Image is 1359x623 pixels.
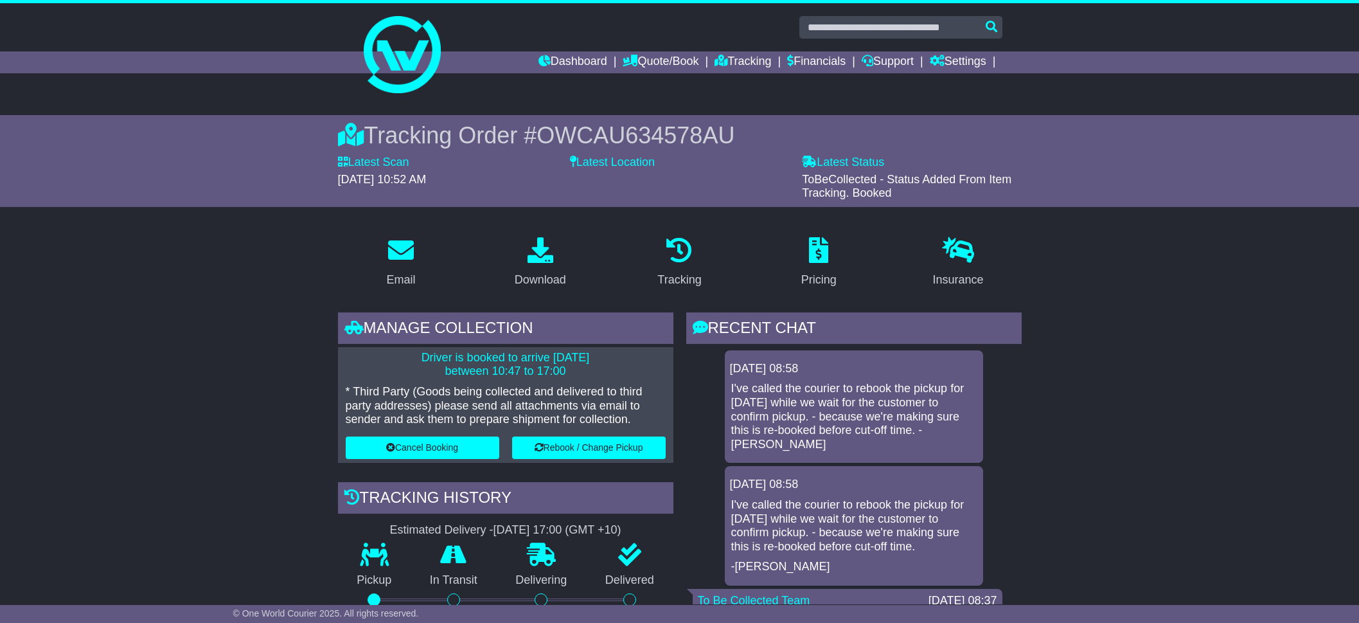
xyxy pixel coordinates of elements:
[657,271,701,289] div: Tracking
[649,233,709,293] a: Tracking
[730,362,978,376] div: [DATE] 08:58
[623,51,698,73] a: Quote/Book
[586,573,673,588] p: Delivered
[538,51,607,73] a: Dashboard
[338,312,673,347] div: Manage collection
[928,594,997,608] div: [DATE] 08:37
[512,437,666,459] button: Rebook / Change Pickup
[698,594,810,607] a: To Be Collected Team
[787,51,846,73] a: Financials
[497,573,587,588] p: Delivering
[493,523,621,537] div: [DATE] 17:00 (GMT +10)
[338,156,409,170] label: Latest Scan
[715,51,771,73] a: Tracking
[338,523,673,537] div: Estimated Delivery -
[386,271,415,289] div: Email
[930,51,986,73] a: Settings
[862,51,914,73] a: Support
[338,573,411,588] p: Pickup
[346,351,666,379] p: Driver is booked to arrive [DATE] between 10:47 to 17:00
[233,608,419,618] span: © One World Courier 2025. All rights reserved.
[933,271,984,289] div: Insurance
[346,437,499,459] button: Cancel Booking
[506,233,574,293] a: Download
[793,233,845,293] a: Pricing
[802,173,1011,200] span: ToBeCollected - Status Added From Item Tracking. Booked
[686,312,1022,347] div: RECENT CHAT
[338,482,673,517] div: Tracking history
[730,478,978,492] div: [DATE] 08:58
[570,156,655,170] label: Latest Location
[802,156,884,170] label: Latest Status
[338,122,1022,149] div: Tracking Order #
[378,233,423,293] a: Email
[801,271,837,289] div: Pricing
[338,173,427,186] span: [DATE] 10:52 AM
[925,233,992,293] a: Insurance
[731,382,977,451] p: I've called the courier to rebook the pickup for [DATE] while we wait for the customer to confirm...
[731,560,977,574] p: -[PERSON_NAME]
[537,122,734,149] span: OWCAU634578AU
[411,573,497,588] p: In Transit
[731,498,977,554] p: I've called the courier to rebook the pickup for [DATE] while we wait for the customer to confirm...
[515,271,566,289] div: Download
[346,385,666,427] p: * Third Party (Goods being collected and delivered to third party addresses) please send all atta...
